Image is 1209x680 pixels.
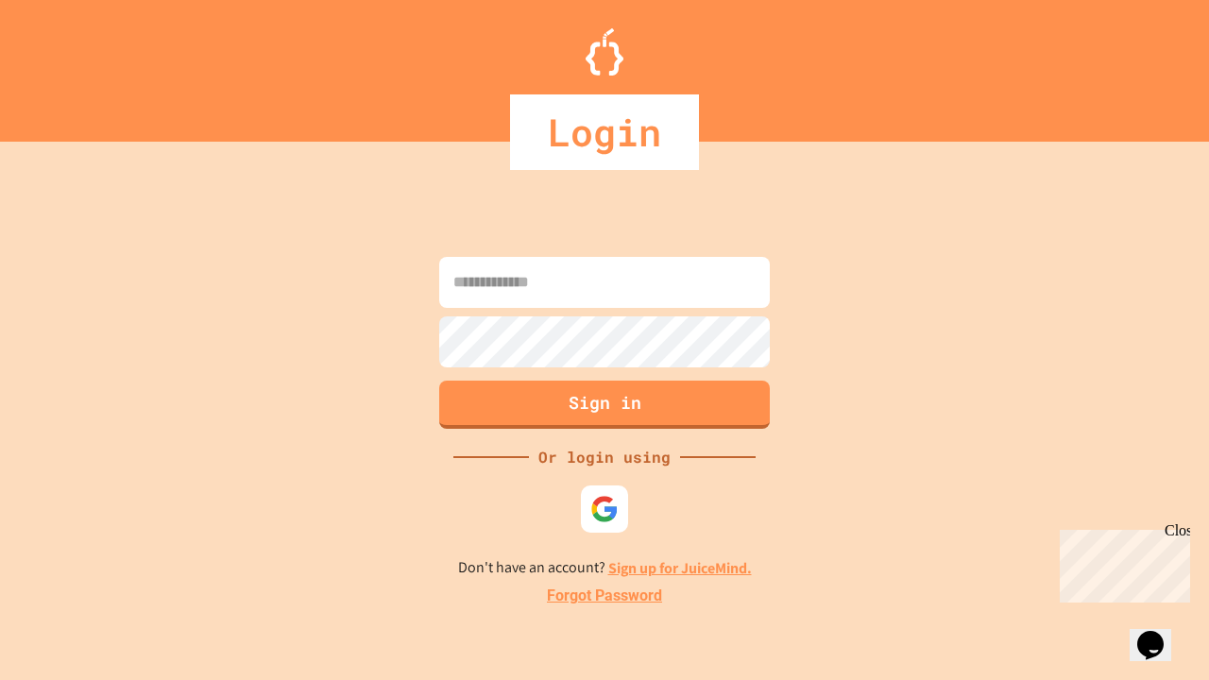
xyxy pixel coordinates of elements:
img: google-icon.svg [590,495,619,523]
img: Logo.svg [586,28,623,76]
p: Don't have an account? [458,556,752,580]
div: Chat with us now!Close [8,8,130,120]
div: Or login using [529,446,680,468]
iframe: chat widget [1052,522,1190,603]
a: Sign up for JuiceMind. [608,558,752,578]
iframe: chat widget [1130,604,1190,661]
button: Sign in [439,381,770,429]
div: Login [510,94,699,170]
a: Forgot Password [547,585,662,607]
